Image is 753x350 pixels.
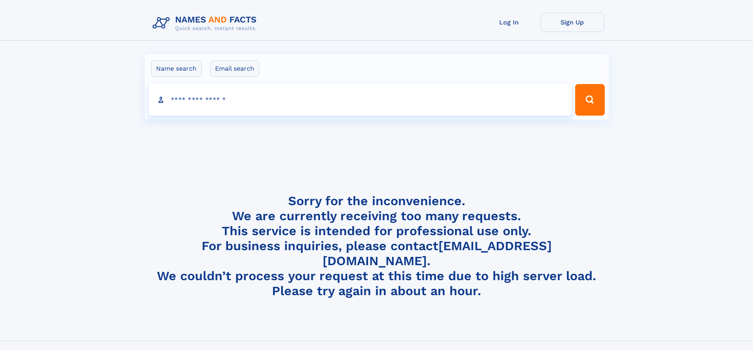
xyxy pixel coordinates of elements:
[477,13,541,32] a: Log In
[149,193,604,299] h4: Sorry for the inconvenience. We are currently receiving too many requests. This service is intend...
[575,84,604,116] button: Search Button
[149,13,263,34] img: Logo Names and Facts
[541,13,604,32] a: Sign Up
[323,238,552,268] a: [EMAIL_ADDRESS][DOMAIN_NAME]
[149,84,572,116] input: search input
[151,60,202,77] label: Name search
[210,60,259,77] label: Email search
